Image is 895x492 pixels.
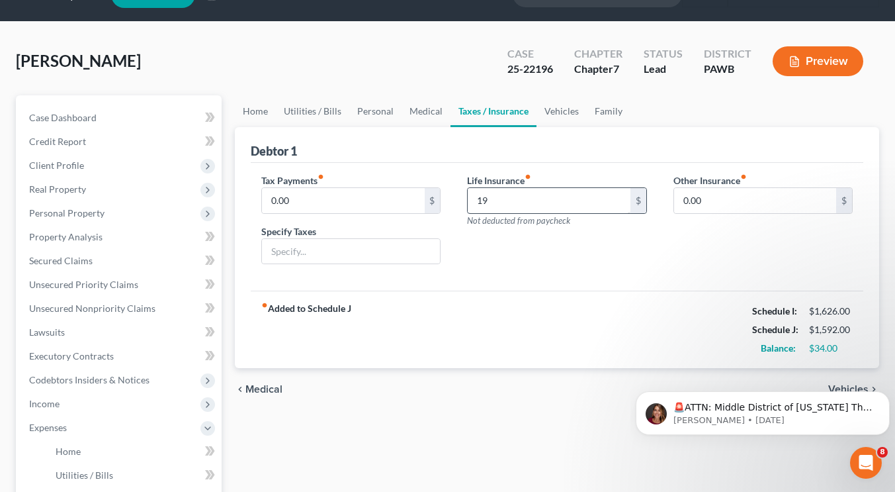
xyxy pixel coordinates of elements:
label: Other Insurance [673,173,747,187]
a: Home [235,95,276,127]
a: Case Dashboard [19,106,222,130]
span: Secured Claims [29,255,93,266]
div: Chapter [574,62,622,77]
input: Specify... [262,239,440,264]
div: $1,592.00 [809,323,853,336]
span: [PERSON_NAME] [16,51,141,70]
div: $ [630,188,646,213]
span: Expenses [29,422,67,433]
i: fiber_manual_record [740,173,747,180]
span: Codebtors Insiders & Notices [29,374,149,385]
i: fiber_manual_record [261,302,268,309]
a: Medical [402,95,450,127]
iframe: Intercom live chat [850,447,882,479]
div: Case [507,46,553,62]
div: $34.00 [809,342,853,355]
i: chevron_left [235,384,245,395]
a: Home [45,440,222,464]
a: Utilities / Bills [276,95,349,127]
div: $1,626.00 [809,305,853,318]
button: chevron_left Medical [235,384,282,395]
span: Unsecured Priority Claims [29,279,138,290]
strong: Balance: [761,342,796,354]
label: Tax Payments [261,173,324,187]
span: Unsecured Nonpriority Claims [29,303,155,314]
span: Not deducted from paycheck [467,215,570,226]
div: Lead [644,62,683,77]
span: Personal Property [29,207,105,219]
a: Unsecured Priority Claims [19,273,222,297]
div: $ [425,188,441,213]
a: Personal [349,95,402,127]
i: fiber_manual_record [318,173,324,180]
div: PAWB [704,62,751,77]
div: Status [644,46,683,62]
label: Life Insurance [467,173,531,187]
i: fiber_manual_record [525,173,531,180]
a: Lawsuits [19,320,222,344]
span: Property Analysis [29,231,103,242]
span: Case Dashboard [29,112,97,123]
span: Credit Report [29,136,86,147]
input: -- [468,188,630,213]
div: $ [836,188,852,213]
label: Specify Taxes [261,224,316,238]
a: Taxes / Insurance [450,95,536,127]
input: -- [674,188,836,213]
span: Lawsuits [29,326,65,338]
a: Executory Contracts [19,344,222,368]
span: Real Property [29,183,86,195]
strong: Schedule J: [752,324,798,335]
a: Family [587,95,630,127]
button: Preview [773,46,863,76]
span: Utilities / Bills [56,469,113,481]
div: Debtor 1 [251,143,297,159]
strong: Schedule I: [752,305,797,317]
iframe: Intercom notifications message [630,364,895,456]
span: Income [29,398,60,409]
strong: Added to Schedule J [261,302,351,358]
span: Client Profile [29,160,84,171]
a: Unsecured Nonpriority Claims [19,297,222,320]
div: District [704,46,751,62]
a: Credit Report [19,130,222,154]
span: Medical [245,384,282,395]
span: 8 [877,447,888,458]
a: Secured Claims [19,249,222,273]
span: 7 [613,62,619,75]
div: 25-22196 [507,62,553,77]
a: Property Analysis [19,225,222,249]
a: Utilities / Bills [45,464,222,487]
a: Vehicles [536,95,587,127]
div: Chapter [574,46,622,62]
span: Executory Contracts [29,350,114,362]
span: Home [56,446,81,457]
input: -- [262,188,424,213]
